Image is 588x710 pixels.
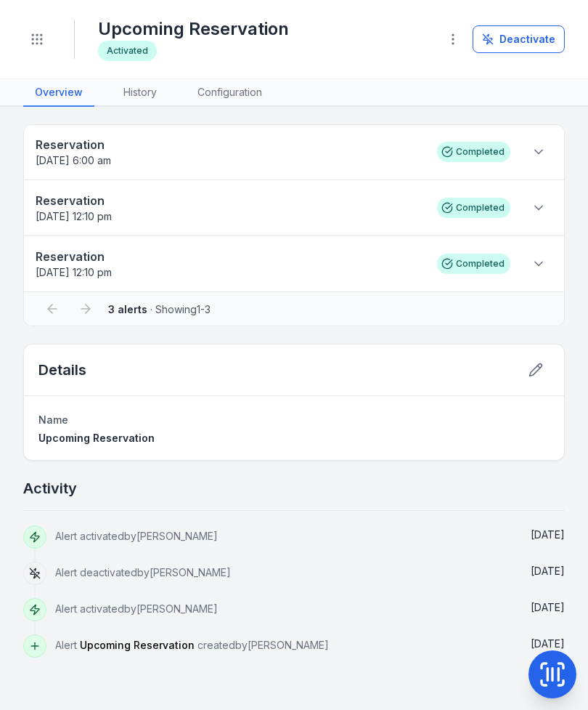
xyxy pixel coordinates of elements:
[38,414,68,426] span: Name
[55,639,329,651] span: Alert created by [PERSON_NAME]
[55,566,231,578] span: Alert deactivated by [PERSON_NAME]
[23,25,51,53] button: Toggle navigation
[80,639,195,651] span: Upcoming Reservation
[36,248,422,280] a: Reservation[DATE] 12:10 pm
[531,601,565,613] time: 16/7/2025, 12:07:19 pm
[531,637,565,650] span: [DATE]
[36,136,422,153] strong: Reservation
[531,528,565,541] time: 23/7/2025, 11:11:26 am
[55,530,218,542] span: Alert activated by [PERSON_NAME]
[36,154,111,166] span: [DATE] 6:00 am
[531,528,565,541] span: [DATE]
[186,79,274,107] a: Configuration
[36,210,112,222] span: [DATE] 12:10 pm
[108,303,147,315] strong: 3 alerts
[112,79,168,107] a: History
[36,266,112,278] time: 16/7/2025, 12:10:00 pm
[437,198,510,218] div: Completed
[108,303,211,315] span: · Showing 1 - 3
[531,565,565,577] span: [DATE]
[531,601,565,613] span: [DATE]
[437,254,510,274] div: Completed
[23,79,94,107] a: Overview
[98,17,289,41] h1: Upcoming Reservation
[36,266,112,278] span: [DATE] 12:10 pm
[38,360,86,380] h2: Details
[36,248,422,265] strong: Reservation
[36,192,422,224] a: Reservation[DATE] 12:10 pm
[98,41,157,61] div: Activated
[531,637,565,650] time: 15/5/2025, 11:18:35 am
[437,142,510,162] div: Completed
[531,565,565,577] time: 23/7/2025, 11:09:23 am
[473,25,565,53] button: Deactivate
[36,136,422,168] a: Reservation[DATE] 6:00 am
[36,192,422,209] strong: Reservation
[23,478,77,499] h2: Activity
[36,210,112,222] time: 16/7/2025, 12:10:00 pm
[38,432,155,444] span: Upcoming Reservation
[36,154,111,166] time: 19/7/2025, 6:00:00 am
[55,602,218,615] span: Alert activated by [PERSON_NAME]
